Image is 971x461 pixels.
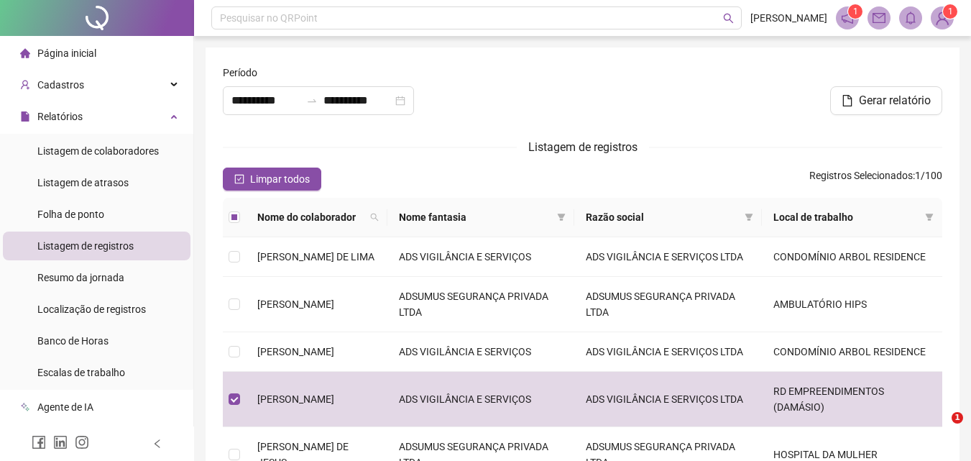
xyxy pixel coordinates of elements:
img: 53125 [931,7,953,29]
td: ADS VIGILÂNCIA E SERVIÇOS LTDA [574,372,761,427]
span: 1 [948,6,953,17]
span: Folha de ponto [37,209,104,220]
span: left [152,439,162,449]
td: ADSUMUS SEGURANÇA PRIVADA LTDA [574,277,761,332]
span: filter [745,213,753,222]
td: RD EMPREENDIMENTOS (DAMÁSIO) [762,372,942,427]
span: facebook [32,435,46,449]
td: ADS VIGILÂNCIA E SERVIÇOS LTDA [574,332,761,372]
span: Limpar todos [250,171,310,187]
span: Agente de IA [37,401,93,413]
span: instagram [75,435,89,449]
button: Gerar relatório [830,86,942,115]
td: ADS VIGILÂNCIA E SERVIÇOS [387,237,574,277]
span: Listagem de registros [528,140,638,154]
span: Relatórios [37,111,83,122]
span: file [20,111,30,122]
button: Limpar todos [223,168,321,191]
span: Período [223,65,257,81]
span: filter [922,206,937,228]
span: [PERSON_NAME] [257,298,334,310]
span: [PERSON_NAME] DE LIMA [257,251,374,263]
span: mail [873,12,885,24]
span: Nome do colaborador [257,209,364,225]
span: search [370,213,379,222]
span: 1 [853,6,858,17]
span: Listagem de registros [37,240,134,252]
span: bell [904,12,917,24]
td: AMBULATÓRIO HIPS [762,277,942,332]
td: ADS VIGILÂNCIA E SERVIÇOS [387,372,574,427]
span: Registros Selecionados [809,170,913,181]
span: [PERSON_NAME] [257,346,334,357]
span: Localização de registros [37,303,146,315]
span: : 1 / 100 [809,168,942,191]
sup: 1 [848,4,862,19]
span: user-add [20,80,30,90]
span: to [306,95,318,106]
span: Listagem de atrasos [37,177,129,188]
td: ADSUMUS SEGURANÇA PRIVADA LTDA [387,277,574,332]
span: Banco de Horas [37,335,109,347]
span: Listagem de colaboradores [37,145,159,157]
span: Página inicial [37,47,96,59]
span: Cadastros [37,79,84,91]
span: check-square [234,174,244,184]
span: [PERSON_NAME] [257,393,334,405]
td: ADS VIGILÂNCIA E SERVIÇOS [387,332,574,372]
span: Nome fantasia [399,209,551,225]
span: Razão social [586,209,738,225]
span: filter [557,213,566,222]
span: search [723,13,734,24]
span: Escalas de trabalho [37,367,125,378]
td: ADS VIGILÂNCIA E SERVIÇOS LTDA [574,237,761,277]
iframe: Intercom live chat [922,412,957,447]
span: [PERSON_NAME] [750,10,827,26]
span: filter [925,213,934,222]
span: 1 [952,412,963,424]
span: search [367,206,382,228]
span: linkedin [53,435,68,449]
td: CONDOMÍNIO ARBOL RESIDENCE [762,237,942,277]
span: Gerar relatório [859,92,931,109]
span: Resumo da jornada [37,272,124,283]
span: notification [841,12,854,24]
sup: Atualize o seu contato no menu Meus Dados [943,4,957,19]
span: Local de trabalho [773,209,919,225]
span: filter [554,206,569,228]
span: file [842,95,853,106]
span: home [20,48,30,58]
td: CONDOMÍNIO ARBOL RESIDENCE [762,332,942,372]
span: filter [742,206,756,228]
span: swap-right [306,95,318,106]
